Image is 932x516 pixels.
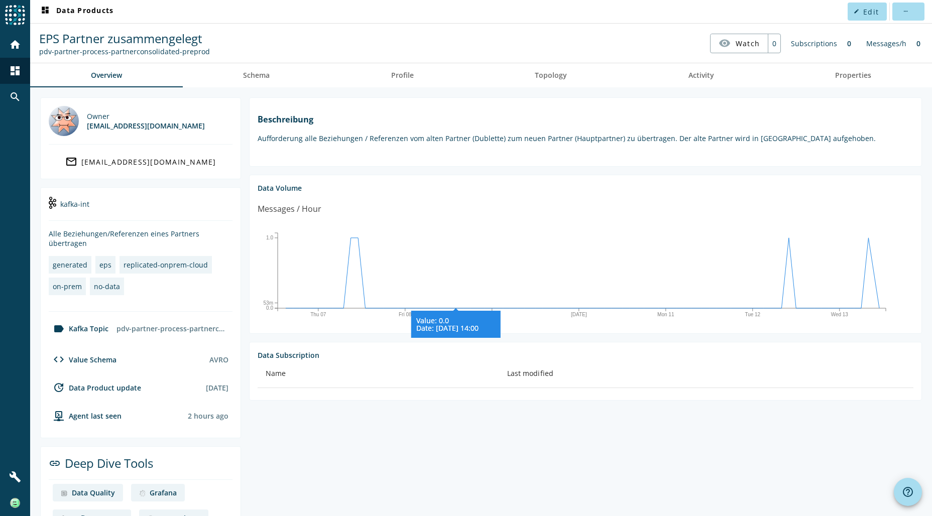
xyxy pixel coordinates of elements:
a: deep dive imageData Quality [53,484,123,501]
button: Edit [848,3,887,21]
div: generated [53,260,87,270]
mat-icon: code [53,353,65,365]
mat-icon: label [53,323,65,335]
div: Alle Beziehungen/Referenzen eines Partners übertragen [49,229,232,248]
span: Watch [736,35,760,52]
img: kafka-int [49,197,56,209]
mat-icon: more_horiz [902,9,908,14]
span: EPS Partner zusammengelegt [39,30,202,47]
text: Fri 08 [399,312,412,317]
th: Name [258,360,499,388]
div: Messages / Hour [258,203,321,215]
mat-icon: mail_outline [65,156,77,168]
div: Data Subscription [258,350,913,360]
th: Last modified [499,360,913,388]
div: Grafana [150,488,177,497]
text: 53m [264,300,273,305]
text: [DATE] [571,312,587,317]
div: 0 [911,34,925,53]
span: Edit [863,7,879,17]
div: kafka-int [49,196,232,221]
div: Subscriptions [786,34,842,53]
div: Messages/h [861,34,911,53]
mat-icon: visibility [719,37,731,49]
img: 8ef6eae738893911f7e6419249ab375e [10,498,20,508]
span: Profile [391,72,414,79]
span: Schema [243,72,270,79]
img: mbx_301094@mobi.ch [49,106,79,136]
div: [EMAIL_ADDRESS][DOMAIN_NAME] [87,121,205,131]
div: Agents typically reports every 15min to 1h [188,411,228,421]
mat-icon: build [9,471,21,483]
mat-icon: link [49,457,61,469]
div: [EMAIL_ADDRESS][DOMAIN_NAME] [81,157,216,167]
text: Thu 07 [310,312,326,317]
img: deep dive image [61,490,68,497]
button: Watch [711,34,768,52]
span: Properties [835,72,871,79]
a: [EMAIL_ADDRESS][DOMAIN_NAME] [49,153,232,171]
div: Value Schema [49,353,117,365]
mat-icon: search [9,91,21,103]
div: Deep Dive Tools [49,455,232,480]
div: 0 [842,34,856,53]
div: Kafka Topic: pdv-partner-process-partnerconsolidated-preprod [39,47,210,56]
tspan: Date: [DATE] 14:00 [416,323,479,333]
div: eps [99,260,111,270]
h1: Beschreibung [258,114,913,125]
div: no-data [94,282,120,291]
text: Mon 11 [657,312,674,317]
text: Wed 13 [831,312,849,317]
button: Data Products [35,3,118,21]
mat-icon: help_outline [902,486,914,498]
mat-icon: home [9,39,21,51]
div: on-prem [53,282,82,291]
div: pdv-partner-process-partnerconsolidated-preprod [112,320,232,337]
div: Kafka Topic [49,323,108,335]
p: Aufforderung alle Beziehungen / Referenzen vom alten Partner (Dublette) zum neuen Partner (Hauptp... [258,134,913,143]
mat-icon: edit [854,9,859,14]
img: spoud-logo.svg [5,5,25,25]
div: agent-env-preprod [49,410,122,422]
img: deep dive image [139,490,146,497]
text: 0.0 [266,305,273,311]
span: Overview [91,72,122,79]
span: Topology [535,72,567,79]
span: Data Products [39,6,113,18]
span: Activity [688,72,714,79]
mat-icon: update [53,381,65,394]
div: replicated-onprem-cloud [124,260,208,270]
div: 0 [768,34,780,53]
text: 1.0 [266,235,273,240]
mat-icon: dashboard [39,6,51,18]
tspan: Value: 0.0 [416,315,449,325]
div: Data Quality [72,488,115,497]
a: deep dive imageGrafana [131,484,185,501]
div: [DATE] [206,383,228,393]
div: Data Volume [258,183,913,193]
div: AVRO [209,355,228,364]
div: Data Product update [49,381,141,394]
div: Owner [87,111,205,121]
text: Tue 12 [745,312,760,317]
mat-icon: dashboard [9,65,21,77]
